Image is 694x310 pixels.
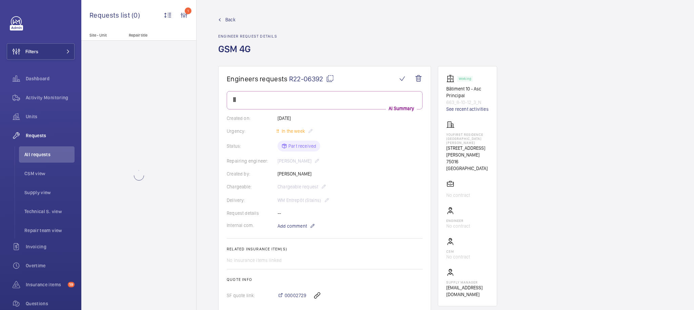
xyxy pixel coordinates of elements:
[26,132,75,139] span: Requests
[68,282,75,287] span: 19
[446,106,489,112] a: See recent activities
[7,43,75,60] button: Filters
[24,151,75,158] span: All requests
[446,249,470,253] p: CSM
[26,262,75,269] span: Overtime
[227,247,423,251] h2: Related insurance item(s)
[89,11,131,19] span: Requests list
[26,243,75,250] span: Invoicing
[26,281,65,288] span: Insurance items
[26,113,75,120] span: Units
[129,33,173,38] p: Repair title
[227,75,288,83] span: Engineers requests
[446,223,470,229] p: No contract
[446,219,470,223] p: Engineer
[446,192,470,199] p: No contract
[218,34,277,39] h2: Engineer request details
[446,99,489,106] p: 663_8-10-12_3_N
[446,75,457,83] img: elevator.svg
[289,75,334,83] span: R22-06392
[278,292,306,299] a: 00002729
[278,223,307,229] span: Add comment
[285,292,306,299] span: 00002729
[386,105,417,112] p: AI Summary
[26,75,75,82] span: Dashboard
[24,208,75,215] span: Technical S. view
[26,94,75,101] span: Activity Monitoring
[446,253,470,260] p: No contract
[446,132,489,145] p: YouFirst Residence [GEOGRAPHIC_DATA][PERSON_NAME]
[459,78,471,80] p: Working
[446,280,489,284] p: Supply manager
[24,227,75,234] span: Repair team view
[24,189,75,196] span: Supply view
[446,85,489,99] p: Bâtiment 10 - Asc Principal
[446,284,489,298] p: [EMAIL_ADDRESS][DOMAIN_NAME]
[24,170,75,177] span: CSM view
[446,145,489,158] p: [STREET_ADDRESS][PERSON_NAME]
[25,48,38,55] span: Filters
[227,277,423,282] h2: Quote info
[218,43,277,66] h1: GSM 4G
[26,300,75,307] span: Questions
[446,158,489,172] p: 75016 [GEOGRAPHIC_DATA]
[81,33,126,38] p: Site - Unit
[225,16,236,23] span: Back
